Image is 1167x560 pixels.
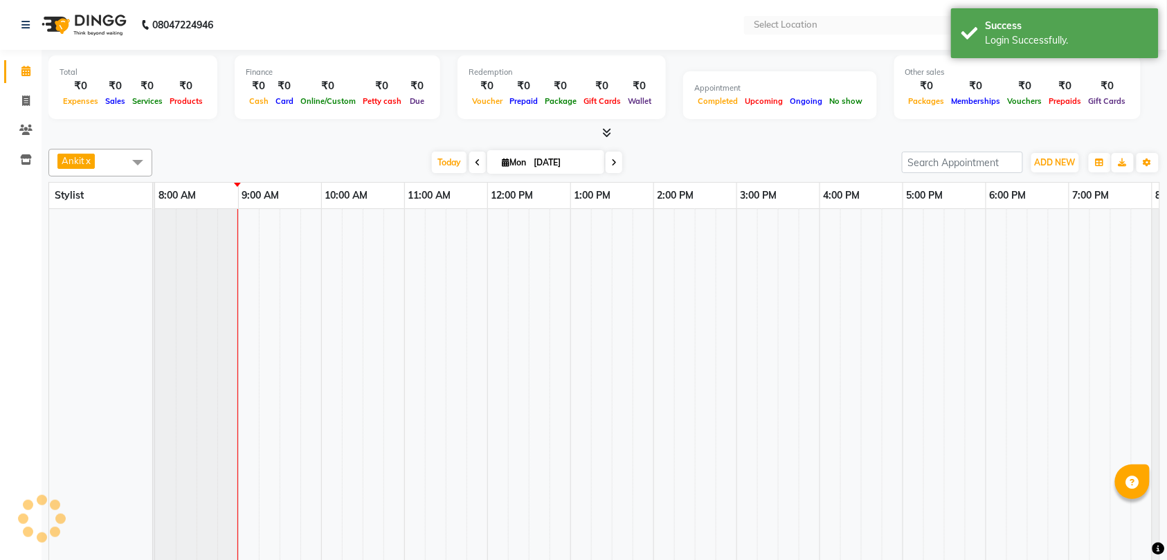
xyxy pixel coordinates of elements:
a: 2:00 PM [654,186,698,206]
div: ₹0 [506,78,541,94]
div: ₹0 [129,78,166,94]
div: ₹0 [624,78,655,94]
div: ₹0 [359,78,405,94]
span: Packages [905,96,948,106]
span: Petty cash [359,96,405,106]
div: Total [60,66,206,78]
div: ₹0 [272,78,297,94]
span: Products [166,96,206,106]
div: ₹0 [60,78,102,94]
span: Due [406,96,428,106]
span: ADD NEW [1035,157,1076,168]
a: 6:00 PM [986,186,1030,206]
a: 5:00 PM [903,186,947,206]
a: 9:00 AM [239,186,283,206]
span: Mon [498,157,530,168]
div: Redemption [469,66,655,78]
span: Today [432,152,467,173]
a: 10:00 AM [322,186,372,206]
span: Services [129,96,166,106]
div: ₹0 [1085,78,1130,94]
input: 2025-09-01 [530,152,599,173]
a: 1:00 PM [571,186,615,206]
span: Gift Cards [1085,96,1130,106]
span: Package [541,96,580,106]
div: ₹0 [580,78,624,94]
span: Gift Cards [580,96,624,106]
div: ₹0 [246,78,272,94]
div: ₹0 [541,78,580,94]
div: ₹0 [166,78,206,94]
div: Login Successfully. [986,33,1148,48]
div: ₹0 [469,78,506,94]
img: logo [35,6,130,44]
div: ₹0 [948,78,1004,94]
span: Expenses [60,96,102,106]
div: Finance [246,66,429,78]
span: Prepaid [506,96,541,106]
span: Ankit [62,155,84,166]
span: Wallet [624,96,655,106]
span: Online/Custom [297,96,359,106]
a: 4:00 PM [820,186,864,206]
span: No show [826,96,866,106]
div: Appointment [694,82,866,94]
span: Ongoing [786,96,826,106]
a: 8:00 AM [155,186,199,206]
span: Sales [102,96,129,106]
div: ₹0 [1004,78,1046,94]
div: Other sales [905,66,1130,78]
div: ₹0 [905,78,948,94]
a: 7:00 PM [1069,186,1113,206]
a: 3:00 PM [737,186,781,206]
div: ₹0 [102,78,129,94]
span: Upcoming [741,96,786,106]
span: Voucher [469,96,506,106]
span: Card [272,96,297,106]
span: Stylist [55,189,84,201]
input: Search Appointment [902,152,1023,173]
span: Memberships [948,96,1004,106]
div: ₹0 [1046,78,1085,94]
span: Cash [246,96,272,106]
a: x [84,155,91,166]
div: ₹0 [297,78,359,94]
span: Vouchers [1004,96,1046,106]
b: 08047224946 [152,6,213,44]
a: 12:00 PM [488,186,537,206]
a: 11:00 AM [405,186,455,206]
span: Prepaids [1046,96,1085,106]
span: Completed [694,96,741,106]
button: ADD NEW [1031,153,1079,172]
div: Select Location [754,18,817,32]
div: Success [986,19,1148,33]
div: ₹0 [405,78,429,94]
